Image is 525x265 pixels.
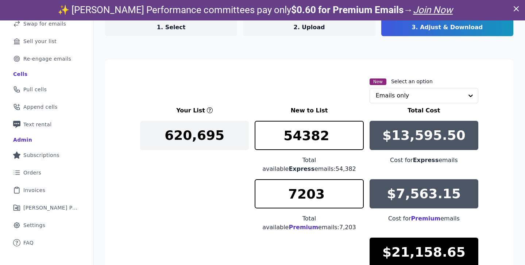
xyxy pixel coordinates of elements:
span: Express [289,165,314,172]
a: Sell your list [6,33,87,49]
a: 3. Adjust & Download [381,19,513,36]
span: Append cells [23,103,58,111]
p: $13,595.50 [382,128,466,143]
span: Premium [289,224,318,231]
span: Pull cells [23,86,47,93]
div: Admin [13,136,32,143]
a: Append cells [6,99,87,115]
span: Swap for emails [23,20,66,27]
span: Settings [23,222,45,229]
div: Cost for emails [370,214,478,223]
p: 2. Upload [294,23,325,32]
span: Express [413,157,439,164]
span: Subscriptions [23,151,59,159]
a: Settings [6,217,87,233]
a: 2. Upload [243,19,375,36]
a: Subscriptions [6,147,87,163]
a: 1. Select [105,19,237,36]
span: New [370,78,386,85]
p: $21,158.65 [382,245,466,260]
span: Re-engage emails [23,55,71,62]
div: Cells [13,70,27,78]
a: [PERSON_NAME] Performance [6,200,87,216]
a: FAQ [6,235,87,251]
span: Sell your list [23,38,57,45]
h3: Total Cost [370,106,478,115]
span: Premium [411,215,441,222]
p: 3. Adjust & Download [412,23,483,32]
p: 620,695 [165,128,224,143]
span: [PERSON_NAME] Performance [23,204,78,211]
a: Swap for emails [6,16,87,32]
a: Re-engage emails [6,51,87,67]
label: Select an option [391,78,433,85]
div: Cost for emails [370,156,478,165]
h3: New to List [255,106,363,115]
p: 1. Select [157,23,186,32]
span: FAQ [23,239,34,246]
div: Total available emails: 7,203 [255,214,363,232]
a: Invoices [6,182,87,198]
div: Total available emails: 54,382 [255,156,363,173]
p: $7,563.15 [387,187,461,201]
a: Orders [6,165,87,181]
span: Text rental [23,121,52,128]
a: Text rental [6,116,87,132]
h3: Your List [176,106,205,115]
span: Invoices [23,187,45,194]
span: Orders [23,169,41,176]
a: Pull cells [6,81,87,97]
